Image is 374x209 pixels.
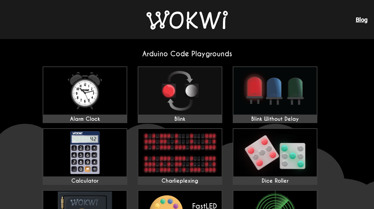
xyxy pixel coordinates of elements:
[138,129,222,176] img: Charlieplexing
[43,129,127,176] img: Calculator
[138,128,222,185] a: Charlieplexing
[146,10,228,30] img: Wokwi
[233,178,317,184] div: Dice Roller
[356,16,367,23] a: Blog
[233,116,317,122] div: Blink Without Delay
[233,129,317,176] img: Dice Roller
[138,178,222,184] div: Charlieplexing
[138,67,222,115] img: Blink
[138,66,222,123] a: Blink
[43,66,127,123] a: Alarm Clock
[233,128,317,185] a: Dice Roller
[43,67,127,115] img: Alarm Clock
[138,116,222,122] div: Blink
[43,128,127,185] a: Calculator
[233,67,317,115] img: Blink Without Delay
[43,178,127,184] div: Calculator
[233,66,317,123] a: Blink Without Delay
[43,116,127,122] div: Alarm Clock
